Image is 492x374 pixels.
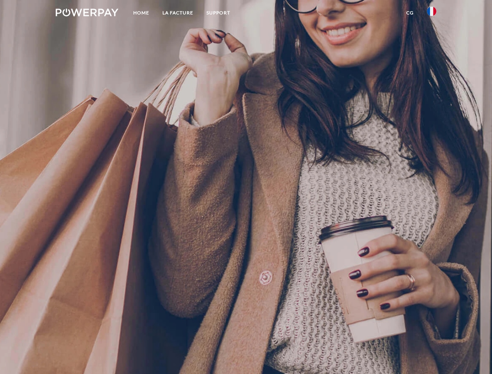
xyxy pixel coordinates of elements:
[400,6,420,20] a: CG
[156,6,200,20] a: LA FACTURE
[127,6,156,20] a: Home
[200,6,237,20] a: Support
[427,7,436,16] img: fr
[56,9,118,16] img: logo-powerpay-white.svg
